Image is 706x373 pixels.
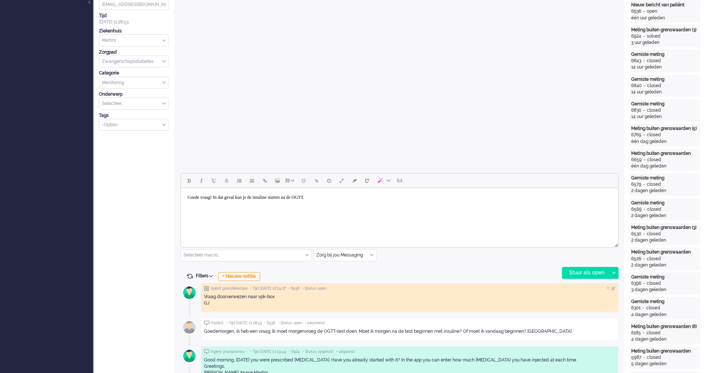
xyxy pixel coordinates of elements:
div: 2 dagen geleden [631,237,699,243]
div: Meting buiten grenswaarden (3) [631,224,699,231]
div: - [642,83,647,89]
div: 2 dagen geleden [631,262,699,268]
span: Filters [196,273,215,278]
button: 64 [393,174,406,187]
div: closed [647,132,661,138]
div: - [641,354,647,361]
span: Patiënt [211,321,224,326]
span: • Tijd [DATE] 11:28:53 [226,321,262,326]
span: • 6936 [288,286,300,291]
div: closed [647,181,661,188]
div: 14 uur geleden [631,114,699,120]
img: avatar [180,318,199,337]
div: Meting buiten grenswaarden (3) [631,27,699,33]
div: 6769 [631,132,641,138]
div: closed [646,305,660,311]
div: closed [647,280,661,287]
div: Stuur als open [562,267,609,278]
div: 6936 [631,8,641,15]
div: Onderwerp [99,91,169,98]
button: AI [373,174,393,187]
div: - [642,157,647,163]
button: Italic [195,174,208,187]
span: • Tijd [DATE] 11:19:44 [250,349,286,354]
div: 2 dagen geleden [631,213,699,219]
div: Ziekenhuis [99,28,169,34]
div: één uur geleden [631,15,699,21]
div: 6530 [631,231,641,237]
button: Insert/edit link [258,174,271,187]
div: 3 uur geleden [631,39,699,46]
div: - [641,280,647,287]
div: - [641,231,647,237]
button: Strikethrough [220,174,233,187]
div: - [641,256,647,262]
span: Agent gvandekempe [211,286,247,291]
span: • Tijd [DATE] 12:04:27 [250,286,286,291]
img: ic_chat_grey.svg [204,321,210,325]
span: • 6936 [264,321,275,326]
button: Table [284,174,297,187]
div: 14 uur geleden [631,64,699,70]
div: - [641,107,647,114]
div: open [647,8,657,15]
button: Add attachment [310,174,323,187]
div: closed [647,83,661,89]
div: + Nieuwe notitie [218,272,260,281]
button: Delay message [323,174,335,187]
div: 6659 [631,157,642,163]
div: Gemiste meting [631,76,699,83]
div: 6569 [631,206,642,213]
img: ic_note_grey.svg [204,286,209,291]
span: Agent younjuwmsc • [211,349,247,354]
div: Gemiste meting [631,51,699,58]
span: • uitgaand [336,349,354,354]
div: closed [646,330,661,336]
div: Meting buiten grenswaarden [631,249,699,255]
div: closed [647,206,661,213]
button: Numbered list [246,174,258,187]
iframe: Rich Text Area [181,188,618,240]
div: 6301 [631,305,640,311]
div: [DATE] 11:28:53 [99,13,169,25]
div: Tijd [99,13,169,19]
button: Fullscreen [335,174,348,187]
div: solved [647,33,661,39]
div: 6579 [631,181,641,188]
div: 14 uur geleden [631,89,699,95]
div: 4 dagen geleden [631,312,699,318]
div: Tags [99,112,169,119]
button: Underline [208,174,220,187]
div: closed [647,354,661,361]
div: closed [647,256,661,262]
div: - [641,330,646,336]
div: Meting buiten grenswaarden (8) [631,323,699,330]
div: Gemiste meting [631,200,699,206]
span: • 6924 [289,349,300,354]
div: Nieuw bericht van patiënt [631,2,699,8]
div: - [641,33,647,39]
div: 6185 [631,330,641,336]
img: avatar [180,347,199,365]
div: Resize [612,240,618,247]
button: Bullet list [233,174,246,187]
button: Emoticons [297,174,310,187]
div: Gemiste meting [631,101,699,107]
div: Meting buiten grenswaarden (5) [631,125,699,132]
button: Bold [182,174,195,187]
div: - [641,8,647,15]
div: Goedemorgen, ik heb een vraag. Ik moet morgenvroeg de OGTT-test doen. Moet ik morgen na de test b... [204,328,616,335]
div: Gemiste meting [631,175,699,181]
div: closed [647,107,661,114]
div: 3 dagen geleden [631,287,699,293]
div: - [642,206,647,213]
div: Meting buiten grenswaarden [631,150,699,157]
div: - [641,181,647,188]
button: Insert/edit image [271,174,284,187]
span: • Status open [278,321,302,326]
img: avatar [180,283,199,302]
div: Zorgpad [99,49,169,55]
div: 6843 [631,58,641,64]
div: 6924 [631,33,641,39]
